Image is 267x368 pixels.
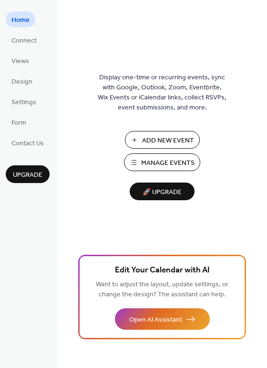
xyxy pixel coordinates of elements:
[141,158,195,168] span: Manage Events
[96,278,228,301] span: Want to adjust the layout, update settings, or change the design? The assistant can help.
[11,36,37,46] span: Connect
[11,97,36,108] span: Settings
[13,170,42,180] span: Upgrade
[6,11,35,27] a: Home
[6,94,42,109] a: Settings
[6,32,42,48] a: Connect
[125,131,200,149] button: Add New Event
[124,153,200,171] button: Manage Events
[115,308,210,330] button: Open AI Assistant
[129,315,182,325] span: Open AI Assistant
[6,53,35,68] a: Views
[6,135,50,151] a: Contact Us
[11,118,26,128] span: Form
[11,56,29,66] span: Views
[11,77,32,87] span: Design
[115,264,210,277] span: Edit Your Calendar with AI
[135,186,189,199] span: 🚀 Upgrade
[6,73,38,89] a: Design
[6,114,32,130] a: Form
[6,165,50,183] button: Upgrade
[98,73,226,113] span: Display one-time or recurring events, sync with Google, Outlook, Zoom, Eventbrite, Wix Events or ...
[130,183,195,200] button: 🚀 Upgrade
[11,15,30,25] span: Home
[11,139,44,149] span: Contact Us
[142,136,194,146] span: Add New Event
